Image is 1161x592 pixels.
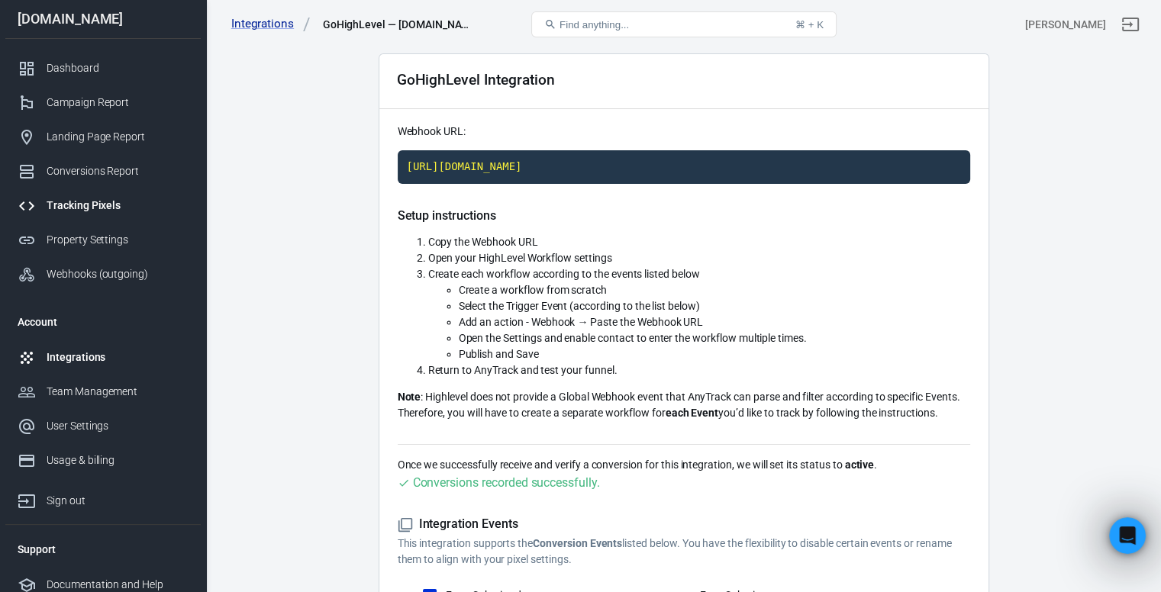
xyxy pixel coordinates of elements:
span: Create a workflow from scratch [459,284,608,296]
p: Webhook URL: [398,124,970,140]
img: Profile image for Jose [44,8,68,33]
div: Tracking Pixels [47,198,189,214]
strong: each Event [666,407,719,419]
strong: active [844,458,874,471]
a: Integrations [5,340,201,375]
a: Property Settings [5,223,201,257]
p: Active 2h ago [74,19,142,34]
div: GoHighLevel Integration [397,72,555,88]
div: Landing Page Report [47,129,189,145]
span: Open the Settings and enable contact to enter the workflow multiple times. [459,332,807,344]
div: Jose says… [12,111,293,157]
span: Copy the Webhook URL [428,236,538,248]
a: Usage & billing [5,443,201,478]
div: Webhooks (outgoing) [47,266,189,282]
span: Find anything... [560,19,629,31]
div: Close [268,6,295,34]
div: ⌘ + K [795,19,824,31]
button: Home [239,6,268,35]
button: Upload attachment [73,452,85,465]
li: Account [5,304,201,340]
a: Integrations [231,16,311,32]
h5: Integration Events [398,516,970,532]
a: Campaign Report [5,85,201,120]
button: go back [10,6,39,35]
h5: Setup instructions [398,208,970,224]
a: Team Management [5,375,201,409]
div: GoHighLevel — adhdsuccesssystem.com [323,17,476,32]
button: Send a message… [262,446,286,471]
div: AnyTrack doesnt send pageviews [24,121,202,136]
a: Landing Page Report [5,120,201,154]
span: Publish and Save [459,348,539,360]
div: Usage & billing [47,452,189,468]
div: AnyTrack doesnt send pageviews [12,111,214,145]
a: Conversions Report [5,154,201,188]
div: Campaign Report [47,95,189,111]
div: Integrations [47,349,189,365]
textarea: Message… [13,420,292,446]
span: Create each workflow according to the events listed below [428,268,700,280]
div: Account id: Kz40c9cP [1025,17,1106,33]
button: Start recording [97,452,109,465]
code: Click to copy [398,150,970,184]
span: Add an action - Webhook → Paste the Webhook URL [459,316,704,328]
iframe: Intercom live chat [1109,517,1146,554]
a: User Settings [5,409,201,443]
p: Once we successfully receive and verify a conversion for this integration, we will set its status... [398,457,970,473]
a: Webhooks (outgoing) [5,257,201,291]
div: Sign out [47,493,189,509]
div: Dashboard [47,60,189,76]
div: Allister says… [12,314,293,445]
span: Select the Trigger Event (according to the list below) [459,300,700,312]
div: [DOMAIN_NAME] [5,12,201,26]
div: Allister says… [12,157,293,314]
button: Emoji picker [24,452,36,465]
a: Dashboard [5,51,201,85]
div: Property Settings [47,232,189,248]
h1: [PERSON_NAME] [74,8,173,19]
button: Find anything...⌘ + K [531,11,837,37]
div: Conversions recorded successfully. [413,473,600,492]
span: Open your HighLevel Workflow settings [428,252,612,264]
div: User Settings [47,418,189,434]
li: Support [5,531,201,568]
a: Tracking Pixels [5,188,201,223]
span: Return to AnyTrack and test your funnel. [428,364,618,376]
div: Conversions Report [47,163,189,179]
strong: Conversion Events [533,537,622,549]
a: Sign out [5,478,201,518]
a: Sign out [1112,6,1149,43]
div: Team Management [47,384,189,400]
strong: Note [398,391,421,403]
button: Gif picker [48,452,60,465]
p: : Highlevel does not provide a Global Webhook event that AnyTrack can parse and filter according ... [398,389,970,421]
p: This integration supports the listed below. You have the flexibility to disable certain events or... [398,536,970,568]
